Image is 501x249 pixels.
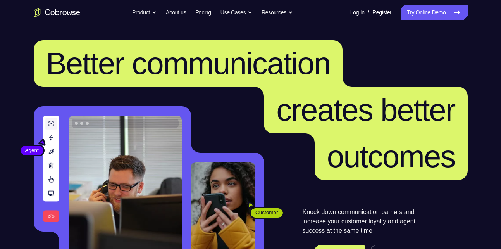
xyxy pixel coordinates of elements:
[372,5,391,20] a: Register
[220,5,252,20] button: Use Cases
[350,5,365,20] a: Log In
[166,5,186,20] a: About us
[327,139,455,174] span: outcomes
[195,5,211,20] a: Pricing
[303,207,429,235] p: Knock down communication barriers and increase your customer loyalty and agent success at the sam...
[132,5,157,20] button: Product
[401,5,467,20] a: Try Online Demo
[368,8,369,17] span: /
[276,93,455,127] span: creates better
[46,46,331,81] span: Better communication
[34,8,80,17] a: Go to the home page
[262,5,293,20] button: Resources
